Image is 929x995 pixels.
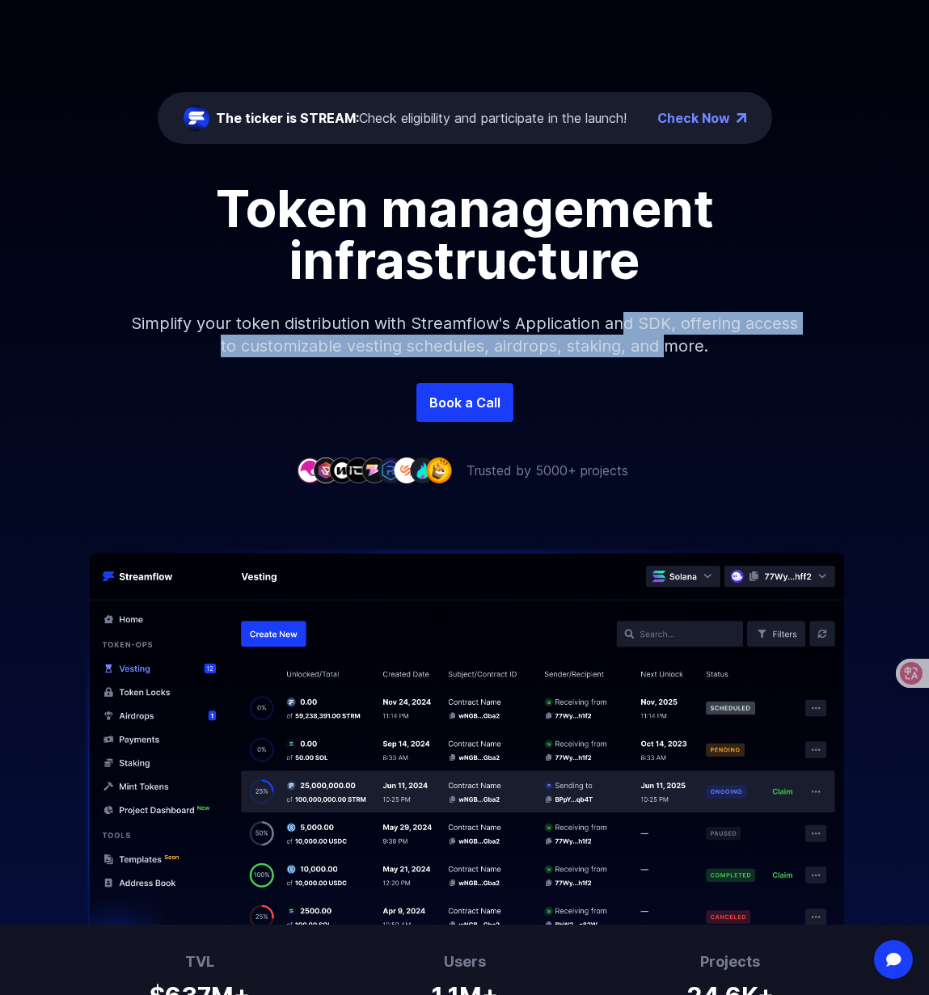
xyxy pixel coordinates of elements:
[216,108,627,128] div: Check eligibility and participate in the launch!
[345,457,371,483] img: company-4
[101,183,829,286] h1: Token management infrastructure
[313,457,339,483] img: company-2
[410,457,436,483] img: company-8
[297,457,323,483] img: company-1
[657,108,730,128] a: Check Now
[394,457,420,483] img: company-7
[329,457,355,483] img: company-3
[467,461,628,480] p: Trusted by 5000+ projects
[378,457,403,483] img: company-6
[737,113,746,123] img: top-right-arrow.png
[686,951,774,973] h3: Projects
[117,286,813,383] p: Simplify your token distribution with Streamflow's Application and SDK, offering access to custom...
[216,110,359,126] span: The ticker is STREAM:
[874,940,913,979] div: Open Intercom Messenger
[416,383,513,422] a: Book a Call
[431,951,498,973] h3: Users
[426,457,452,483] img: company-9
[361,457,387,483] img: company-5
[184,105,209,131] img: streamflow-logo-circle.png
[150,951,250,973] h3: TVL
